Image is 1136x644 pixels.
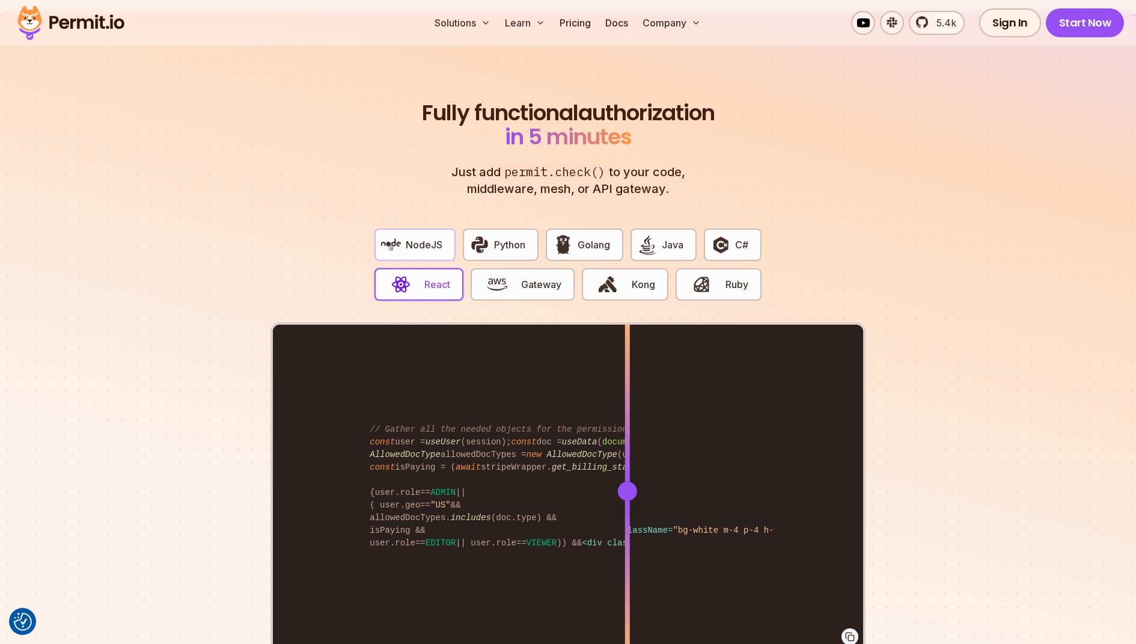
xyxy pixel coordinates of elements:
span: in 5 minutes [505,121,632,152]
span: permit.check() [501,164,609,181]
span: role [496,538,516,548]
span: Kong [632,277,655,292]
span: VIEWER [527,538,557,548]
span: await [456,462,481,472]
img: Java [637,235,658,255]
img: Kong [597,274,618,295]
span: new [527,450,542,459]
h2: authorization [419,101,717,149]
span: geo [405,500,420,510]
span: Ruby [725,277,748,292]
span: const [370,462,395,472]
button: Company [638,11,706,35]
span: Java [662,238,683,252]
a: 5.4k [909,11,965,35]
span: Document [597,526,875,535]
button: Solutions [430,11,495,35]
span: 5.4k [929,16,956,30]
a: Pricing [555,11,596,35]
span: role [400,488,421,497]
span: type [516,513,537,523]
button: Consent Preferences [14,613,32,631]
img: Ruby [691,274,712,295]
span: AllowedDocType [370,450,441,459]
span: className [607,538,653,548]
span: C# [735,238,748,252]
span: Fully functional [422,101,578,125]
a: Start Now [1046,8,1125,37]
code: user = (session); doc = ( ); allowedDocTypes = (user. ); isPaying = ( stripeWrapper. (user. )) ==... [361,414,774,559]
span: "US" [430,500,451,510]
img: Gateway [487,274,507,295]
span: < = > [597,526,804,535]
span: // Gather all the needed objects for the permission check [370,425,658,434]
span: useUser [426,437,461,447]
button: Learn [500,11,550,35]
span: Gateway [521,277,561,292]
a: Docs [600,11,633,35]
img: NodeJS [381,235,402,255]
img: Python [469,235,490,255]
span: role [395,538,415,548]
span: Document [582,538,860,548]
span: document [602,437,643,447]
span: AllowedDocType [546,450,617,459]
img: Revisit consent button [14,613,32,631]
span: Python [494,238,525,252]
span: NodeJS [406,238,442,252]
span: const [370,437,395,447]
img: Permit logo [12,2,130,43]
span: EDITOR [426,538,456,548]
span: const [512,437,537,447]
p: Just add to your code, middleware, mesh, or API gateway. [438,164,698,197]
img: React [391,274,411,295]
img: Golang [553,235,573,255]
span: className [622,526,668,535]
a: Sign In [979,8,1041,37]
span: get_billing_status [552,462,643,472]
img: C# [710,235,731,255]
span: React [424,277,450,292]
span: includes [451,513,491,523]
span: useData [562,437,597,447]
span: ADMIN [430,488,456,497]
span: < = > [582,538,789,548]
span: Golang [578,238,610,252]
span: div [587,538,602,548]
span: "bg-white m-4 p-4 h-full" [673,526,799,535]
